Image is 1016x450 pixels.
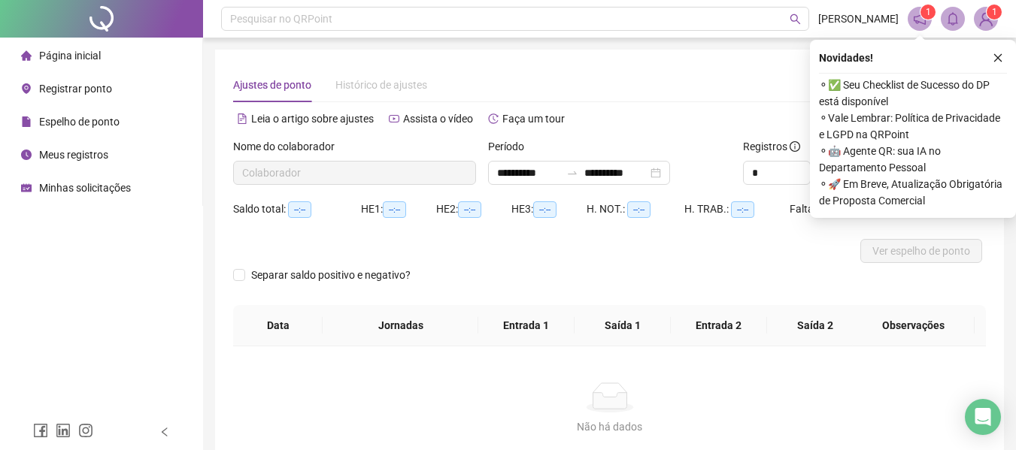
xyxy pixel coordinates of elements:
[39,149,108,161] span: Meus registros
[920,5,936,20] sup: 1
[864,317,963,334] span: Observações
[566,167,578,179] span: to
[627,201,651,218] span: --:--
[533,201,557,218] span: --:--
[913,12,927,26] span: notification
[502,113,565,125] span: Faça um tour
[159,427,170,437] span: left
[21,50,32,61] span: home
[458,201,481,218] span: --:--
[335,79,427,91] span: Histórico de ajustes
[790,203,823,215] span: Faltas:
[233,201,361,218] div: Saldo total:
[39,116,120,128] span: Espelho de ponto
[975,8,997,30] img: 84173
[818,11,899,27] span: [PERSON_NAME]
[39,182,131,194] span: Minhas solicitações
[575,305,671,346] th: Saída 1
[233,79,311,91] span: Ajustes de ponto
[245,267,417,283] span: Separar saldo positivo e negativo?
[852,305,975,346] th: Observações
[488,138,534,155] label: Período
[684,201,790,218] div: H. TRAB.:
[21,183,32,193] span: schedule
[671,305,767,346] th: Entrada 2
[819,143,1007,176] span: ⚬ 🤖 Agente QR: sua IA no Departamento Pessoal
[819,110,1007,143] span: ⚬ Vale Lembrar: Política de Privacidade e LGPD na QRPoint
[389,113,399,124] span: youtube
[790,14,801,25] span: search
[56,423,71,438] span: linkedin
[21,116,32,127] span: file
[403,113,473,125] span: Assista o vídeo
[819,50,873,66] span: Novidades !
[965,399,1001,435] div: Open Intercom Messenger
[436,201,511,218] div: HE 2:
[478,305,575,346] th: Entrada 1
[767,305,863,346] th: Saída 2
[233,138,344,155] label: Nome do colaborador
[926,7,931,17] span: 1
[860,239,982,263] button: Ver espelho de ponto
[488,113,499,124] span: history
[251,113,374,125] span: Leia o artigo sobre ajustes
[21,149,32,160] span: clock-circle
[946,12,960,26] span: bell
[383,201,406,218] span: --:--
[566,167,578,179] span: swap-right
[21,83,32,94] span: environment
[790,141,800,152] span: info-circle
[819,77,1007,110] span: ⚬ ✅ Seu Checklist de Sucesso do DP está disponível
[78,423,93,438] span: instagram
[587,201,684,218] div: H. NOT.:
[39,50,101,62] span: Página inicial
[993,53,1003,63] span: close
[288,201,311,218] span: --:--
[323,305,478,346] th: Jornadas
[233,305,323,346] th: Data
[237,113,247,124] span: file-text
[731,201,754,218] span: --:--
[743,138,800,155] span: Registros
[361,201,436,218] div: HE 1:
[992,7,997,17] span: 1
[987,5,1002,20] sup: Atualize o seu contato no menu Meus Dados
[819,176,1007,209] span: ⚬ 🚀 Em Breve, Atualização Obrigatória de Proposta Comercial
[39,83,112,95] span: Registrar ponto
[33,423,48,438] span: facebook
[251,418,968,435] div: Não há dados
[511,201,587,218] div: HE 3:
